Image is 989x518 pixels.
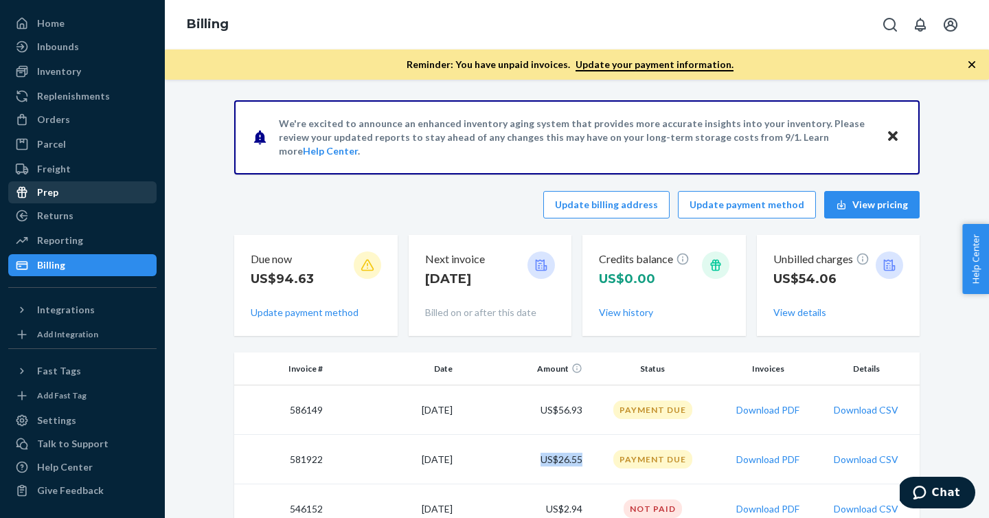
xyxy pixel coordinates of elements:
div: Reporting [37,234,83,247]
ol: breadcrumbs [176,5,240,45]
th: Invoices [718,352,819,385]
a: Prep [8,181,157,203]
button: Download CSV [834,403,898,417]
a: Settings [8,409,157,431]
p: Credits balance [599,251,690,267]
td: US$56.93 [458,385,588,435]
iframe: Opens a widget where you can chat to one of our agents [900,477,975,511]
div: Inventory [37,65,81,78]
a: Freight [8,158,157,180]
div: Fast Tags [37,364,81,378]
button: Fast Tags [8,360,157,382]
a: Returns [8,205,157,227]
p: Reminder: You have unpaid invoices. [407,58,734,71]
div: Add Integration [37,328,98,340]
a: Update your payment information. [576,58,734,71]
div: Talk to Support [37,437,109,451]
p: [DATE] [425,270,485,288]
p: Billed on or after this date [425,306,556,319]
div: Integrations [37,303,95,317]
a: Parcel [8,133,157,155]
div: Help Center [37,460,93,474]
p: Due now [251,251,314,267]
div: Settings [37,414,76,427]
p: Unbilled charges [773,251,869,267]
div: Add Fast Tag [37,390,87,401]
button: View pricing [824,191,920,218]
td: US$26.55 [458,435,588,484]
td: [DATE] [328,435,458,484]
p: US$54.06 [773,270,869,288]
button: Download PDF [736,403,799,417]
button: View history [599,306,653,319]
button: Help Center [962,224,989,294]
button: Update billing address [543,191,670,218]
button: Update payment method [678,191,816,218]
p: US$94.63 [251,270,314,288]
th: Date [328,352,458,385]
div: Not Paid [624,499,682,518]
p: We're excited to announce an enhanced inventory aging system that provides more accurate insights... [279,117,873,158]
span: US$0.00 [599,271,655,286]
a: Billing [8,254,157,276]
a: Home [8,12,157,34]
div: Billing [37,258,65,272]
div: Prep [37,185,58,199]
div: Give Feedback [37,484,104,497]
div: Returns [37,209,73,223]
button: Update payment method [251,306,359,319]
button: Talk to Support [8,433,157,455]
a: Replenishments [8,85,157,107]
div: Replenishments [37,89,110,103]
button: Open notifications [907,11,934,38]
a: Orders [8,109,157,131]
button: Download CSV [834,502,898,516]
button: Download CSV [834,453,898,466]
button: Integrations [8,299,157,321]
button: Open Search Box [876,11,904,38]
th: Invoice # [234,352,328,385]
td: 581922 [234,435,328,484]
a: Add Fast Tag [8,387,157,404]
div: Payment Due [613,450,692,469]
div: Orders [37,113,70,126]
p: Next invoice [425,251,485,267]
button: Download PDF [736,453,799,466]
th: Details [819,352,920,385]
div: Payment Due [613,401,692,419]
a: Billing [187,16,229,32]
div: Parcel [37,137,66,151]
a: Inbounds [8,36,157,58]
td: 586149 [234,385,328,435]
td: [DATE] [328,385,458,435]
button: View details [773,306,826,319]
a: Help Center [8,456,157,478]
div: Inbounds [37,40,79,54]
button: Give Feedback [8,480,157,502]
div: Freight [37,162,71,176]
th: Amount [458,352,588,385]
a: Add Integration [8,326,157,343]
a: Inventory [8,60,157,82]
div: Home [37,16,65,30]
th: Status [588,352,718,385]
a: Reporting [8,229,157,251]
button: Close [884,127,902,147]
button: Download PDF [736,502,799,516]
a: Help Center [303,145,358,157]
button: Open account menu [937,11,964,38]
